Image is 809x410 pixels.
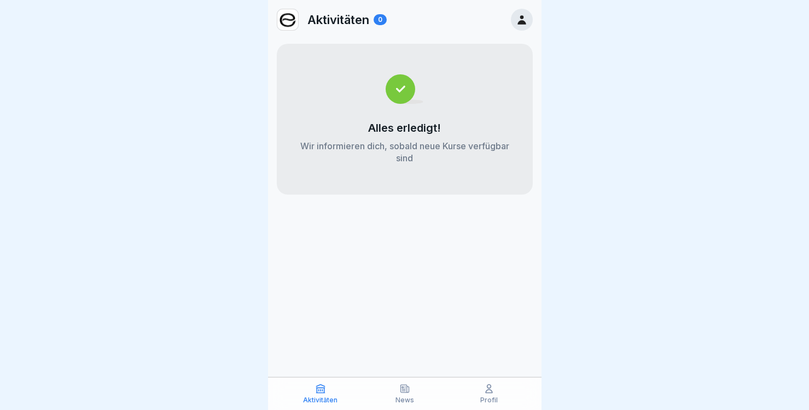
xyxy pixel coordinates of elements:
[386,74,423,104] img: completed.svg
[307,13,369,27] p: Aktivitäten
[395,396,414,404] p: News
[277,9,298,30] img: hem0v78esvk76g9vuirrcvzn.png
[368,121,441,134] p: Alles erledigt!
[303,396,337,404] p: Aktivitäten
[480,396,498,404] p: Profil
[374,14,387,25] div: 0
[299,140,511,164] p: Wir informieren dich, sobald neue Kurse verfügbar sind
